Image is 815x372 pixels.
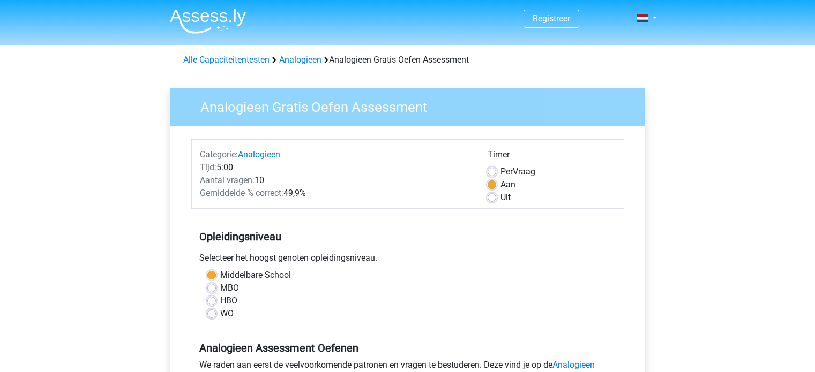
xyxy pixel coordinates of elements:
[199,226,616,247] h5: Opleidingsniveau
[533,13,570,24] a: Registreer
[200,175,255,185] span: Aantal vragen:
[199,341,616,354] h5: Analogieen Assessment Oefenen
[170,9,246,34] img: Assessly
[200,162,216,172] span: Tijd:
[500,166,513,177] span: Per
[192,161,480,174] div: 5:00
[183,55,270,65] a: Alle Capaciteitentesten
[500,165,535,178] label: Vraag
[192,174,480,187] div: 10
[220,282,239,294] label: MBO
[220,307,234,320] label: WO
[188,95,637,116] h3: Analogieen Gratis Oefen Assessment
[279,55,321,65] a: Analogieen
[500,191,511,204] label: Uit
[220,269,291,282] label: Middelbare School
[200,188,283,198] span: Gemiddelde % correct:
[179,54,637,66] div: Analogieen Gratis Oefen Assessment
[238,149,280,160] a: Analogieen
[220,294,237,307] label: HBO
[488,148,616,165] div: Timer
[191,252,624,269] div: Selecteer het hoogst genoten opleidingsniveau.
[500,178,515,191] label: Aan
[200,149,238,160] span: Categorie:
[192,187,480,200] div: 49,9%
